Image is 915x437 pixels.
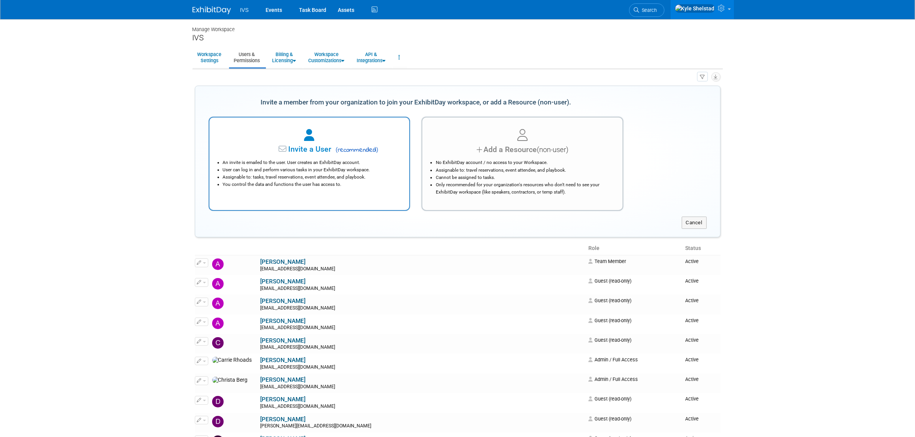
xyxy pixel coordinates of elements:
div: [EMAIL_ADDRESS][DOMAIN_NAME] [261,364,584,371]
a: WorkspaceCustomizations [304,48,350,67]
span: Active [685,337,699,343]
div: [EMAIL_ADDRESS][DOMAIN_NAME] [261,404,584,410]
img: Christa Berg [212,377,248,384]
th: Role [586,242,683,255]
a: [PERSON_NAME] [261,357,306,364]
img: Kyle Shelstad [675,4,715,13]
div: Add a Resource [432,144,613,155]
span: Invite a User [240,145,331,154]
img: Alana Meier [212,278,224,290]
a: Users &Permissions [229,48,265,67]
img: Danielle Sluka [212,396,224,407]
span: Guest (read-only) [589,396,632,402]
span: Guest (read-only) [589,298,632,303]
div: [EMAIL_ADDRESS][DOMAIN_NAME] [261,286,584,292]
a: [PERSON_NAME] [261,396,306,403]
span: ) [376,146,379,153]
li: Assignable to: tasks, travel reservations, event attendee, and playbook. [223,174,400,181]
span: IVS [240,7,249,13]
span: Active [685,318,699,323]
li: Cannot be assigned to tasks. [436,174,613,181]
div: [EMAIL_ADDRESS][DOMAIN_NAME] [261,344,584,351]
li: An invite is emailed to the user. User creates an ExhibitDay account. [223,159,400,166]
span: Admin / Full Access [589,357,638,363]
span: Active [685,416,699,422]
img: David Owen [212,416,224,427]
a: API &Integrations [352,48,391,67]
span: Guest (read-only) [589,318,632,323]
div: [PERSON_NAME][EMAIL_ADDRESS][DOMAIN_NAME] [261,423,584,429]
span: Team Member [589,258,626,264]
img: Carmen Haak [212,337,224,349]
span: Search [639,7,657,13]
div: [EMAIL_ADDRESS][DOMAIN_NAME] [261,305,584,311]
a: WorkspaceSettings [193,48,227,67]
span: Active [685,298,699,303]
a: [PERSON_NAME] [261,376,306,383]
a: [PERSON_NAME] [261,318,306,324]
img: Amber Rowoldt [212,298,224,309]
li: User can log in and perform various tasks in your ExhibitDay workspace. [223,166,400,174]
span: Guest (read-only) [589,416,632,422]
span: Active [685,278,699,284]
li: Assignable to: travel reservations, event attendee, and playbook. [436,167,613,174]
button: Cancel [682,217,707,229]
span: Active [685,376,699,382]
span: ( [335,146,338,153]
a: [PERSON_NAME] [261,298,306,305]
span: Active [685,357,699,363]
a: [PERSON_NAME] [261,337,306,344]
div: [EMAIL_ADDRESS][DOMAIN_NAME] [261,266,584,272]
img: Andy Simmons [212,318,224,329]
div: Manage Workspace [193,19,723,33]
li: Only recommended for your organization's resources who don't need to see your ExhibitDay workspac... [436,181,613,196]
span: Guest (read-only) [589,278,632,284]
span: Admin / Full Access [589,376,638,382]
span: Guest (read-only) [589,337,632,343]
span: Active [685,258,699,264]
li: You control the data and functions the user has access to. [223,181,400,188]
span: (non-user) [537,146,568,154]
a: Billing &Licensing [267,48,301,67]
span: recommended [333,146,378,155]
div: Invite a member from your organization to join your ExhibitDay workspace, or add a Resource (non-... [209,94,623,111]
div: IVS [193,33,723,43]
th: Status [682,242,720,255]
img: Carrie Rhoads [212,357,252,364]
li: No ExhibitDay account / no access to your Workspace. [436,159,613,166]
a: [PERSON_NAME] [261,258,306,265]
div: [EMAIL_ADDRESS][DOMAIN_NAME] [261,325,584,331]
img: Aaron Lentscher [212,258,224,270]
a: Search [629,3,664,17]
span: Active [685,396,699,402]
div: [EMAIL_ADDRESS][DOMAIN_NAME] [261,384,584,390]
img: ExhibitDay [193,7,231,14]
a: [PERSON_NAME] [261,416,306,423]
a: [PERSON_NAME] [261,278,306,285]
